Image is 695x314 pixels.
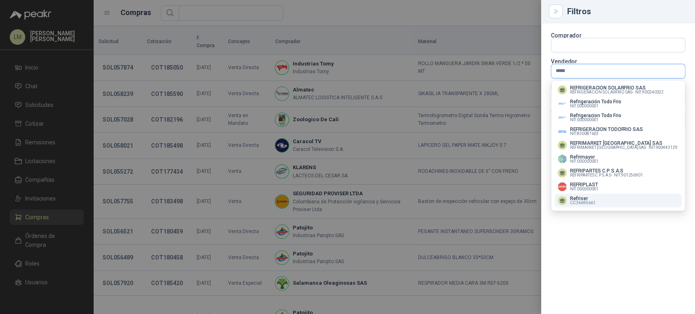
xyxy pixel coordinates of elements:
[555,97,682,111] button: Company LogoRefrigeración Todo FrioNIT:000000001
[555,138,682,152] button: REFRIMARKET [GEOGRAPHIC_DATA] SASREFRIMARKET [GEOGRAPHIC_DATA] SAS-NIT:900443129
[558,127,567,136] img: Company Logo
[570,182,599,187] p: REFRIPLAST
[614,173,643,177] span: NIT : 901256901
[570,85,664,90] p: REFRIGERACION SOLARFRIO SAS
[570,146,647,150] span: REFRIMARKET [GEOGRAPHIC_DATA] SAS -
[551,59,685,64] p: Vendedor
[570,104,599,108] span: NIT : 000000001
[570,113,621,118] p: Refrigeracion Todo Frio
[635,90,664,94] span: NIT : 900240322
[570,159,599,164] span: NIT : 000000001
[558,182,567,191] img: Company Logo
[555,180,682,194] button: Company LogoREFRIPLASTNIT:000000001
[570,168,643,173] p: REFRIPARTES C.P S.A.S
[558,113,567,122] img: Company Logo
[551,33,685,38] p: Comprador
[551,7,561,16] button: Close
[570,173,613,177] span: REFRIPARTES C.P S.A.S -
[555,166,682,180] button: REFRIPARTES C.P S.A.SREFRIPARTES C.P S.A.S-NIT:901256901
[567,7,685,15] div: Filtros
[649,146,677,150] span: NIT : 900443129
[570,141,677,146] p: REFRIMARKET [GEOGRAPHIC_DATA] SAS
[558,99,567,108] img: Company Logo
[555,111,682,124] button: Company LogoRefrigeracion Todo FrioNIT:000000001
[555,152,682,166] button: Company LogoRefrimayorNIT:000000001
[570,132,599,136] span: NIT : 830087603
[570,127,643,132] p: REFRIGERACION TODOFRIO SAS
[555,124,682,138] button: Company LogoREFRIGERACION TODOFRIO SASNIT:830087603
[570,118,599,122] span: NIT : 000000001
[570,155,599,159] p: Refrimayor
[570,196,596,201] p: Refriser
[558,155,567,164] img: Company Logo
[570,99,621,104] p: Refrigeración Todo Frio
[555,83,682,97] button: REFRIGERACION SOLARFRIO SASREFRIGERACION SOLARFRIO SAS-NIT:900240322
[570,90,634,94] span: REFRIGERACION SOLARFRIO SAS -
[570,201,596,205] span: CC : 36695661
[555,194,682,207] button: RefriserCC:36695661
[570,187,599,191] span: NIT : 000000001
